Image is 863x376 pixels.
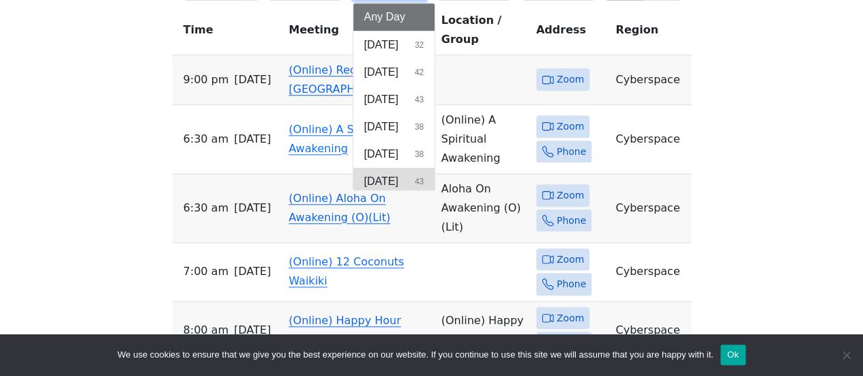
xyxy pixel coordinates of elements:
[436,302,531,360] td: (Online) Happy Hour
[184,321,229,340] span: 8:00 AM
[720,345,746,365] button: Ok
[289,192,390,224] a: (Online) Aloha On Awakening (O)(Lit)
[557,212,586,229] span: Phone
[364,91,398,108] span: [DATE]
[415,121,424,133] span: 38 results
[353,86,435,113] button: [DATE]43 results
[289,314,400,346] a: (Online) Happy Hour Waikiki 12x12 Study
[353,3,435,31] button: Any Day
[610,302,690,360] td: Cyberspace
[610,55,690,105] td: Cyberspace
[364,64,398,81] span: [DATE]
[557,251,584,268] span: Zoom
[234,70,271,89] span: [DATE]
[839,348,853,362] span: No
[415,148,424,160] span: 38 results
[353,141,435,168] button: [DATE]38 results
[364,37,398,53] span: [DATE]
[289,63,403,96] a: (Online) Recovery in [GEOGRAPHIC_DATA]
[353,59,435,86] button: [DATE]42 results
[353,113,435,141] button: [DATE]38 results
[610,174,690,243] td: Cyberspace
[557,118,584,135] span: Zoom
[234,199,271,218] span: [DATE]
[531,11,611,55] th: Address
[557,187,584,204] span: Zoom
[436,11,531,55] th: Location / Group
[184,199,229,218] span: 6:30 AM
[289,123,392,155] a: (Online) A Spiritual Awakening
[184,130,229,149] span: 6:30 AM
[557,143,586,160] span: Phone
[364,119,398,135] span: [DATE]
[289,255,404,287] a: (Online) 12 Coconuts Waikiki
[610,11,690,55] th: Region
[415,39,424,51] span: 32 results
[610,243,690,302] td: Cyberspace
[415,66,424,78] span: 42 results
[353,31,435,59] button: [DATE]32 results
[557,310,584,327] span: Zoom
[415,175,424,188] span: 43 results
[173,11,284,55] th: Time
[353,3,436,191] div: Any Day
[184,70,229,89] span: 9:00 PM
[353,168,435,195] button: [DATE]43 results
[415,93,424,106] span: 43 results
[436,174,531,243] td: Aloha On Awakening (O) (Lit)
[184,262,229,281] span: 7:00 AM
[283,11,435,55] th: Meeting
[117,348,713,362] span: We use cookies to ensure that we give you the best experience on our website. If you continue to ...
[234,130,271,149] span: [DATE]
[557,276,586,293] span: Phone
[364,146,398,162] span: [DATE]
[234,321,271,340] span: [DATE]
[364,173,398,190] span: [DATE]
[234,262,271,281] span: [DATE]
[610,105,690,174] td: Cyberspace
[436,105,531,174] td: (Online) A Spiritual Awakening
[557,71,584,88] span: Zoom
